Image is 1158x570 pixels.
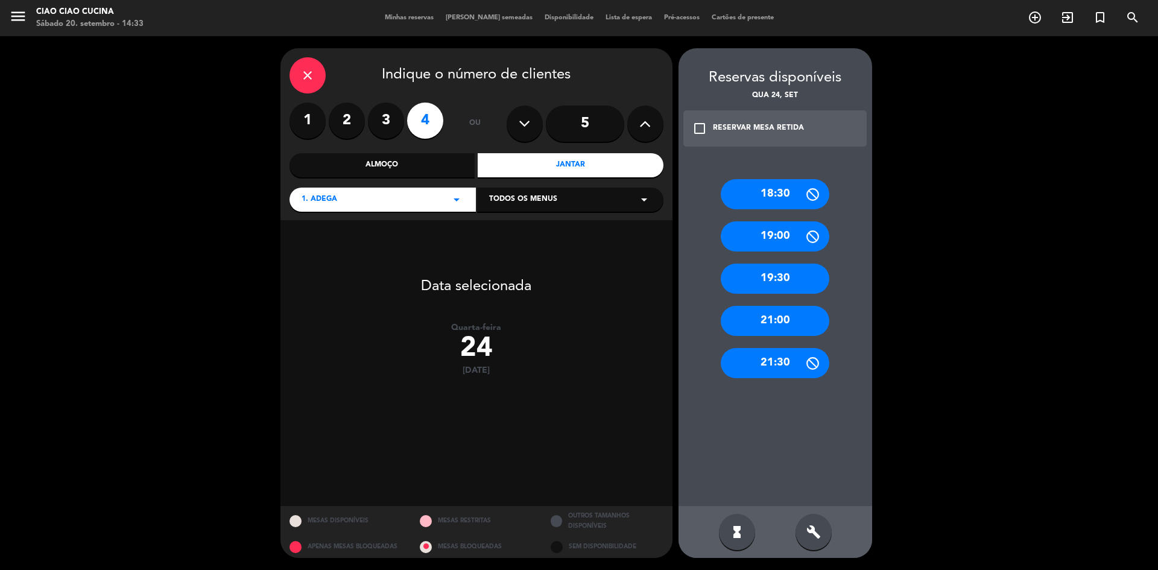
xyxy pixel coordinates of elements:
[329,103,365,139] label: 2
[542,506,672,536] div: OUTROS TAMANHOS DISPONÍVEIS
[280,323,672,333] div: Quarta-feira
[679,90,872,102] div: Qua 24, set
[289,103,326,139] label: 1
[280,260,672,299] div: Data selecionada
[721,306,829,336] div: 21:00
[539,14,600,21] span: Disponibilidade
[1093,10,1107,25] i: turned_in_not
[289,57,663,93] div: Indique o número de clientes
[289,153,475,177] div: Almoço
[36,6,144,18] div: Ciao Ciao Cucina
[679,66,872,90] div: Reservas disponíveis
[9,7,27,25] i: menu
[489,194,557,206] span: Todos os menus
[411,506,542,536] div: MESAS RESTRITAS
[368,103,404,139] label: 3
[1028,10,1042,25] i: add_circle_outline
[721,179,829,209] div: 18:30
[407,103,443,139] label: 4
[9,7,27,30] button: menu
[600,14,658,21] span: Lista de espera
[721,264,829,294] div: 19:30
[302,194,337,206] span: 1. ADEGA
[658,14,706,21] span: Pré-acessos
[280,366,672,376] div: [DATE]
[806,525,821,539] i: build
[542,536,672,558] div: SEM DISPONIBILIDADE
[478,153,663,177] div: Jantar
[280,536,411,558] div: APENAS MESAS BLOQUEADAS
[721,348,829,378] div: 21:30
[280,333,672,366] div: 24
[713,122,804,135] div: RESERVAR MESA RETIDA
[637,192,651,207] i: arrow_drop_down
[379,14,440,21] span: Minhas reservas
[730,525,744,539] i: hourglass_full
[440,14,539,21] span: [PERSON_NAME] semeadas
[455,103,495,145] div: ou
[300,68,315,83] i: close
[36,18,144,30] div: Sábado 20. setembro - 14:33
[721,221,829,252] div: 19:00
[1125,10,1140,25] i: search
[411,536,542,558] div: MESAS BLOQUEADAS
[449,192,464,207] i: arrow_drop_down
[280,506,411,536] div: MESAS DISPONÍVEIS
[706,14,780,21] span: Cartões de presente
[1060,10,1075,25] i: exit_to_app
[692,121,707,136] i: check_box_outline_blank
